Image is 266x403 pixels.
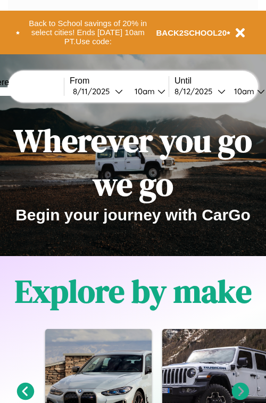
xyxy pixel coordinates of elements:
div: 10am [229,86,257,96]
b: BACK2SCHOOL20 [156,28,227,37]
button: 8/11/2025 [70,86,126,97]
div: 10am [129,86,157,96]
div: 8 / 11 / 2025 [73,86,115,96]
button: Back to School savings of 20% in select cities! Ends [DATE] 10am PT.Use code: [20,16,156,49]
div: 8 / 12 / 2025 [174,86,218,96]
label: From [70,76,169,86]
h1: Explore by make [15,269,252,313]
button: 10am [126,86,169,97]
